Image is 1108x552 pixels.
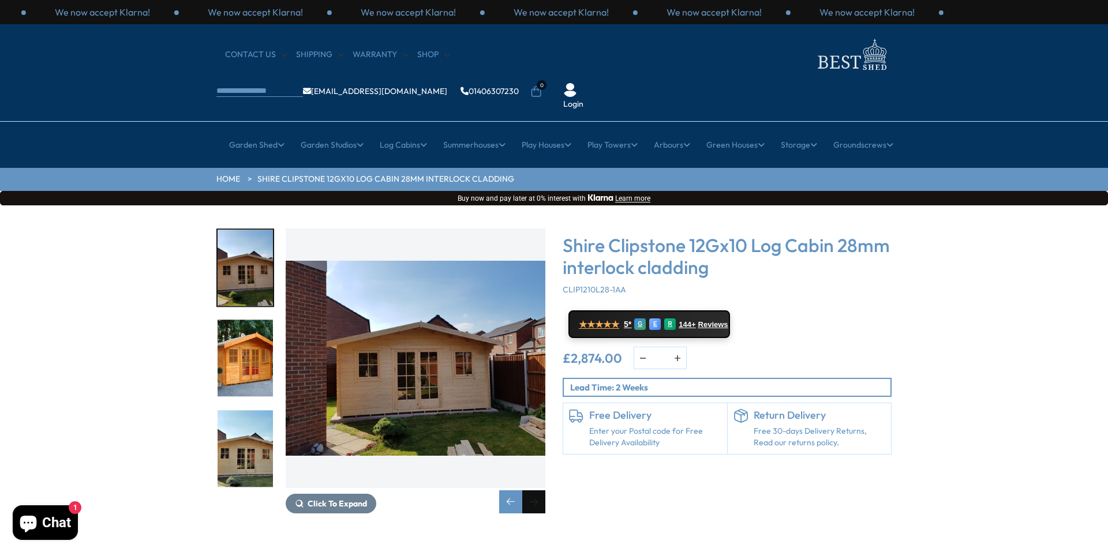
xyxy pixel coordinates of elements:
[563,284,626,295] span: CLIP1210L28-1AA
[638,6,791,18] div: 2 / 3
[563,352,622,365] ins: £2,874.00
[587,130,638,159] a: Play Towers
[286,228,545,488] img: Shire Clipstone 12Gx10 Log Cabin 28mm interlock cladding - Best Shed
[417,49,450,61] a: Shop
[634,318,646,330] div: G
[833,130,893,159] a: Groundscrews
[301,130,364,159] a: Garden Studios
[654,130,690,159] a: Arbours
[485,6,638,18] div: 1 / 3
[218,230,273,306] img: ROBINSONB235RL_50fa4026-9d8a-4514-b258-fff757dadb00_200x200.jpg
[179,6,332,18] div: 2 / 3
[563,99,583,110] a: Login
[579,319,619,330] span: ★★★★★
[286,228,545,513] div: 8 / 18
[380,130,427,159] a: Log Cabins
[9,505,81,543] inbox-online-store-chat: Shopify online store chat
[664,318,676,330] div: R
[706,130,765,159] a: Green Houses
[353,49,409,61] a: Warranty
[811,36,892,73] img: logo
[461,87,519,95] a: 01406307230
[361,6,456,18] p: We now accept Klarna!
[216,319,274,398] div: 9 / 18
[55,6,150,18] p: We now accept Klarna!
[225,49,287,61] a: CONTACT US
[781,130,817,159] a: Storage
[589,426,721,448] a: Enter your Postal code for Free Delivery Availability
[698,320,728,329] span: Reviews
[499,490,522,513] div: Previous slide
[589,409,721,422] h6: Free Delivery
[563,83,577,97] img: User Icon
[443,130,506,159] a: Summerhouses
[216,228,274,307] div: 8 / 18
[530,86,542,97] a: 0
[229,130,285,159] a: Garden Shed
[754,426,886,448] p: Free 30-days Delivery Returns, Read our returns policy.
[296,49,344,61] a: Shipping
[216,409,274,488] div: 10 / 18
[754,409,886,422] h6: Return Delivery
[791,6,944,18] div: 3 / 3
[218,410,273,487] img: Clipstone_3_264e8b08-2bf0-4711-b16d-66384d0b184a_200x200.jpg
[522,490,545,513] div: Next slide
[208,6,303,18] p: We now accept Klarna!
[216,174,240,185] a: HOME
[514,6,609,18] p: We now accept Klarna!
[308,498,367,509] span: Click To Expand
[649,318,661,330] div: E
[218,320,273,397] img: Clipstone_2_449206d3-a1d5-4c86-9f17-2b2bd00d9cb2_200x200.jpg
[303,87,447,95] a: [EMAIL_ADDRESS][DOMAIN_NAME]
[332,6,485,18] div: 3 / 3
[257,174,514,185] a: Shire Clipstone 12Gx10 Log Cabin 28mm interlock cladding
[568,310,730,338] a: ★★★★★ 5* G E R 144+ Reviews
[570,381,890,393] p: Lead Time: 2 Weeks
[819,6,915,18] p: We now accept Klarna!
[286,494,376,513] button: Click To Expand
[679,320,695,329] span: 144+
[26,6,179,18] div: 1 / 3
[522,130,571,159] a: Play Houses
[537,80,546,90] span: 0
[667,6,762,18] p: We now accept Klarna!
[563,234,892,279] h3: Shire Clipstone 12Gx10 Log Cabin 28mm interlock cladding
